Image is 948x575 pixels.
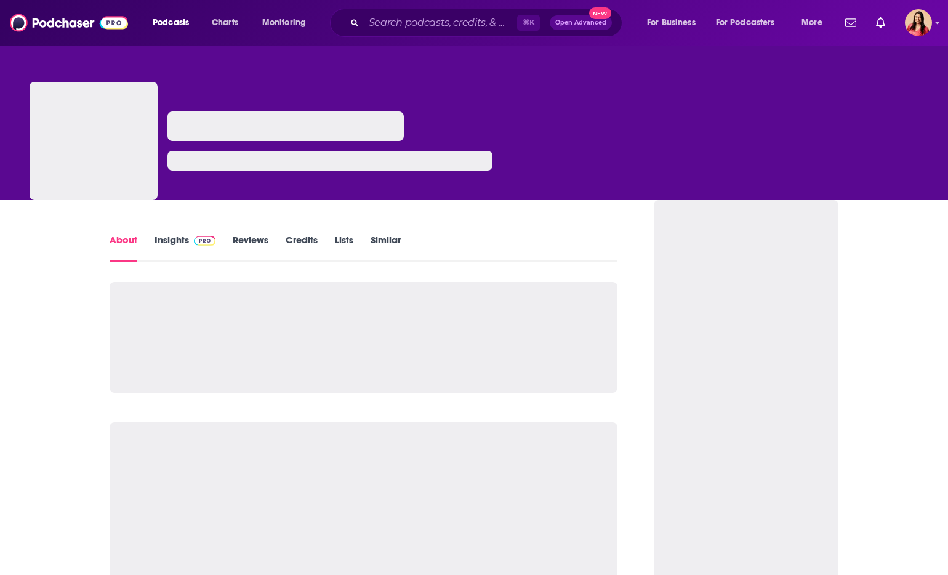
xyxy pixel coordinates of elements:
span: Podcasts [153,14,189,31]
div: Search podcasts, credits, & more... [342,9,634,37]
a: Show notifications dropdown [840,12,861,33]
img: User Profile [905,9,932,36]
a: InsightsPodchaser Pro [155,234,215,262]
span: For Business [647,14,696,31]
span: Charts [212,14,238,31]
a: Similar [371,234,401,262]
a: About [110,234,137,262]
input: Search podcasts, credits, & more... [364,13,517,33]
span: More [801,14,822,31]
img: Podchaser - Follow, Share and Rate Podcasts [10,11,128,34]
button: open menu [254,13,322,33]
a: Reviews [233,234,268,262]
button: open menu [708,13,793,33]
span: Monitoring [262,14,306,31]
a: Charts [204,13,246,33]
a: Lists [335,234,353,262]
button: Open AdvancedNew [550,15,612,30]
img: Podchaser Pro [194,236,215,246]
button: open menu [144,13,205,33]
span: New [589,7,611,19]
span: Open Advanced [555,20,606,26]
a: Show notifications dropdown [871,12,890,33]
span: Logged in as michelle.weinfurt [905,9,932,36]
button: open menu [638,13,711,33]
button: open menu [793,13,838,33]
span: For Podcasters [716,14,775,31]
span: ⌘ K [517,15,540,31]
a: Credits [286,234,318,262]
button: Show profile menu [905,9,932,36]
